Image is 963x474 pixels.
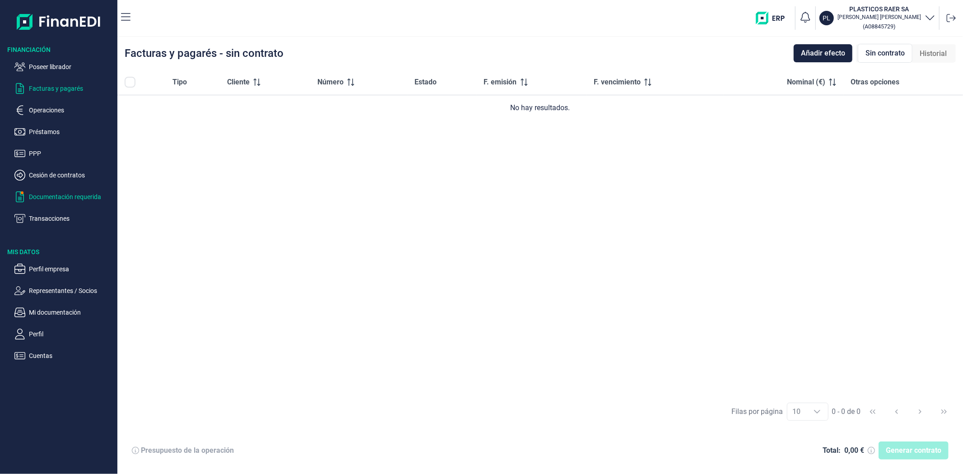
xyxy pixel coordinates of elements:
button: Operaciones [14,105,114,116]
div: 0,00 € [844,446,864,455]
p: Préstamos [29,126,114,137]
div: Historial [912,45,954,63]
div: All items unselected [125,77,135,88]
span: 0 - 0 de 0 [832,408,861,415]
p: Perfil [29,329,114,339]
button: Cesión de contratos [14,170,114,181]
span: F. emisión [484,77,517,88]
p: Transacciones [29,213,114,224]
p: PPP [29,148,114,159]
p: Operaciones [29,105,114,116]
p: PL [823,14,831,23]
h3: PLASTICOS RAER SA [837,5,921,14]
span: Número [317,77,344,88]
button: Añadir efecto [794,44,852,62]
div: Sin contrato [858,44,912,63]
div: Presupuesto de la operación [141,446,234,455]
button: Transacciones [14,213,114,224]
div: Filas por página [732,406,783,417]
button: Previous Page [886,401,907,423]
p: Documentación requerida [29,191,114,202]
p: Perfil empresa [29,264,114,274]
small: Copiar cif [863,23,896,30]
p: [PERSON_NAME] [PERSON_NAME] [837,14,921,21]
button: Perfil [14,329,114,339]
span: Sin contrato [865,48,905,59]
button: Mi documentación [14,307,114,318]
button: Facturas y pagarés [14,83,114,94]
span: Estado [415,77,437,88]
button: PPP [14,148,114,159]
button: First Page [862,401,884,423]
div: Choose [806,403,828,420]
span: Nominal (€) [787,77,825,88]
button: PLPLASTICOS RAER SA[PERSON_NAME] [PERSON_NAME](A08845729) [819,5,935,32]
span: Historial [920,48,947,59]
img: erp [756,12,791,24]
button: Poseer librador [14,61,114,72]
span: Cliente [227,77,250,88]
p: Mi documentación [29,307,114,318]
button: Last Page [933,401,955,423]
p: Cesión de contratos [29,170,114,181]
button: Representantes / Socios [14,285,114,296]
div: Total: [823,446,841,455]
p: Poseer librador [29,61,114,72]
p: Facturas y pagarés [29,83,114,94]
span: Otras opciones [851,77,899,88]
span: F. vencimiento [594,77,641,88]
span: Añadir efecto [801,48,845,59]
button: Cuentas [14,350,114,361]
p: Representantes / Socios [29,285,114,296]
button: Next Page [909,401,931,423]
button: Documentación requerida [14,191,114,202]
div: No hay resultados. [125,102,956,113]
button: Préstamos [14,126,114,137]
span: Tipo [172,77,187,88]
img: Logo de aplicación [17,7,101,36]
div: Facturas y pagarés - sin contrato [125,48,284,59]
p: Cuentas [29,350,114,361]
button: Perfil empresa [14,264,114,274]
